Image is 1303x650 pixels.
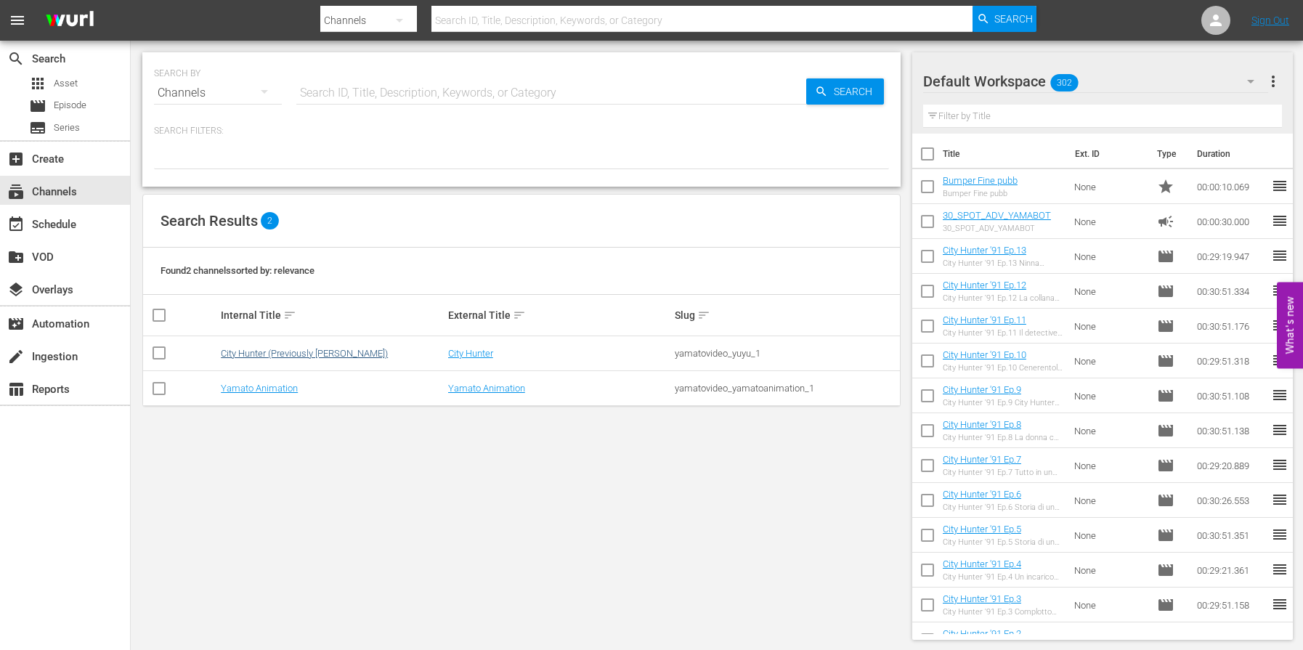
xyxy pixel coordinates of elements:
a: City Hunter '91 Ep.3 [943,593,1021,604]
a: City Hunter '91 Ep.13 [943,245,1026,256]
span: Found 2 channels sorted by: relevance [161,265,314,276]
span: Automation [7,315,25,333]
a: City Hunter '91 Ep.7 [943,454,1021,465]
td: 00:29:20.889 [1191,448,1271,483]
div: Bumper Fine pubb [943,189,1018,198]
button: more_vert [1265,64,1282,99]
span: Episode [1157,387,1174,405]
span: Asset [29,75,46,92]
span: reorder [1271,456,1288,474]
div: yamatovideo_yamatoanimation_1 [675,383,898,394]
a: City Hunter [448,348,493,359]
button: Search [806,78,884,105]
a: City Hunter '91 Ep.5 [943,524,1021,535]
span: Episode [29,97,46,115]
a: City Hunter '91 Ep.2 [943,628,1021,639]
span: Episode [1157,527,1174,544]
td: None [1068,553,1151,588]
td: 00:29:51.158 [1191,588,1271,622]
div: Channels [154,73,282,113]
th: Ext. ID [1066,134,1148,174]
a: Yamato Animation [448,383,525,394]
span: Episode [1157,492,1174,509]
td: None [1068,274,1151,309]
td: None [1068,588,1151,622]
a: City Hunter '91 Ep.11 [943,314,1026,325]
button: Open Feedback Widget [1277,282,1303,368]
span: reorder [1271,212,1288,229]
div: City Hunter '91 Ep.7 Tutto in un giorno [943,468,1063,477]
span: reorder [1271,630,1288,648]
img: ans4CAIJ8jUAAAAAAAAAAAAAAAAAAAAAAAAgQb4GAAAAAAAAAAAAAAAAAAAAAAAAJMjXAAAAAAAAAAAAAAAAAAAAAAAAgAT5G... [35,4,105,38]
div: yamatovideo_yuyu_1 [675,348,898,359]
td: 00:00:30.000 [1191,204,1271,239]
span: sort [513,309,526,322]
td: 00:29:19.947 [1191,239,1271,274]
span: Search [7,50,25,68]
span: Search Results [161,212,258,229]
span: Episode [1157,596,1174,614]
td: None [1068,518,1151,553]
span: 2 [261,212,279,229]
span: Episode [1157,422,1174,439]
a: Sign Out [1251,15,1289,26]
span: VOD [7,248,25,266]
div: City Hunter '91 Ep.8 La donna che grida vendetta [943,433,1063,442]
span: reorder [1271,386,1288,404]
div: City Hunter '91 Ep.10 Cenerentola per una notte [943,363,1063,373]
td: None [1068,344,1151,378]
a: City Hunter '91 Ep.4 [943,558,1021,569]
div: Internal Title [221,306,444,324]
td: 00:30:51.334 [1191,274,1271,309]
span: reorder [1271,491,1288,508]
span: Episode [1157,561,1174,579]
div: External Title [448,306,671,324]
td: None [1068,309,1151,344]
button: Search [973,6,1036,32]
span: Asset [54,76,78,91]
td: None [1068,204,1151,239]
a: City Hunter '91 Ep.8 [943,419,1021,430]
th: Title [943,134,1066,174]
div: Slug [675,306,898,324]
span: Episode [1157,283,1174,300]
span: Reports [7,381,25,398]
span: reorder [1271,352,1288,369]
div: City Hunter '91 Ep.6 Storia di un fantasma (seconda parte) [943,503,1063,512]
span: reorder [1271,421,1288,439]
td: 00:29:21.361 [1191,553,1271,588]
span: Episode [54,98,86,113]
td: None [1068,169,1151,204]
td: 00:29:51.318 [1191,344,1271,378]
span: Channels [7,183,25,200]
span: Create [7,150,25,168]
span: reorder [1271,282,1288,299]
span: sort [697,309,710,322]
span: reorder [1271,177,1288,195]
td: None [1068,378,1151,413]
span: Episode [1157,631,1174,649]
a: City Hunter '91 Ep.10 [943,349,1026,360]
span: 302 [1050,68,1078,98]
span: reorder [1271,596,1288,613]
td: 00:30:51.176 [1191,309,1271,344]
span: reorder [1271,526,1288,543]
span: Episode [1157,457,1174,474]
span: more_vert [1265,73,1282,90]
td: None [1068,413,1151,448]
a: 30_SPOT_ADV_YAMABOT [943,210,1051,221]
span: Ad [1157,213,1174,230]
td: None [1068,239,1151,274]
div: City Hunter '91 Ep.4 Un incarico particolare [943,572,1063,582]
span: Ingestion [7,348,25,365]
span: sort [283,309,296,322]
span: Episode [1157,317,1174,335]
span: Search [828,78,884,105]
span: menu [9,12,26,29]
div: 30_SPOT_ADV_YAMABOT [943,224,1051,233]
div: Default Workspace [923,61,1268,102]
span: reorder [1271,247,1288,264]
td: 00:00:10.069 [1191,169,1271,204]
div: City Hunter '91 Ep.13 Ninna nanna funebre [943,259,1063,268]
a: City Hunter '91 Ep.6 [943,489,1021,500]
